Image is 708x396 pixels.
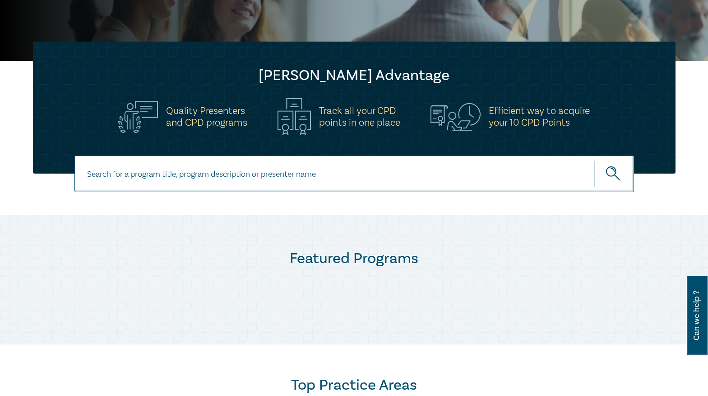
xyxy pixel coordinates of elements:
h5: Quality Presenters and CPD programs [166,105,247,128]
h2: [PERSON_NAME] Advantage [51,66,657,85]
img: Track all your CPD<br>points in one place [278,98,311,135]
h2: Top Practice Areas [33,376,676,394]
h5: Track all your CPD points in one place [319,105,400,128]
h2: Featured Programs [33,250,676,268]
input: Search for a program title, program description or presenter name [74,156,634,192]
span: Can we help ? [692,281,701,350]
img: Quality Presenters<br>and CPD programs [118,101,158,133]
img: Efficient way to acquire<br>your 10 CPD Points [430,103,481,130]
h5: Efficient way to acquire your 10 CPD Points [489,105,590,128]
